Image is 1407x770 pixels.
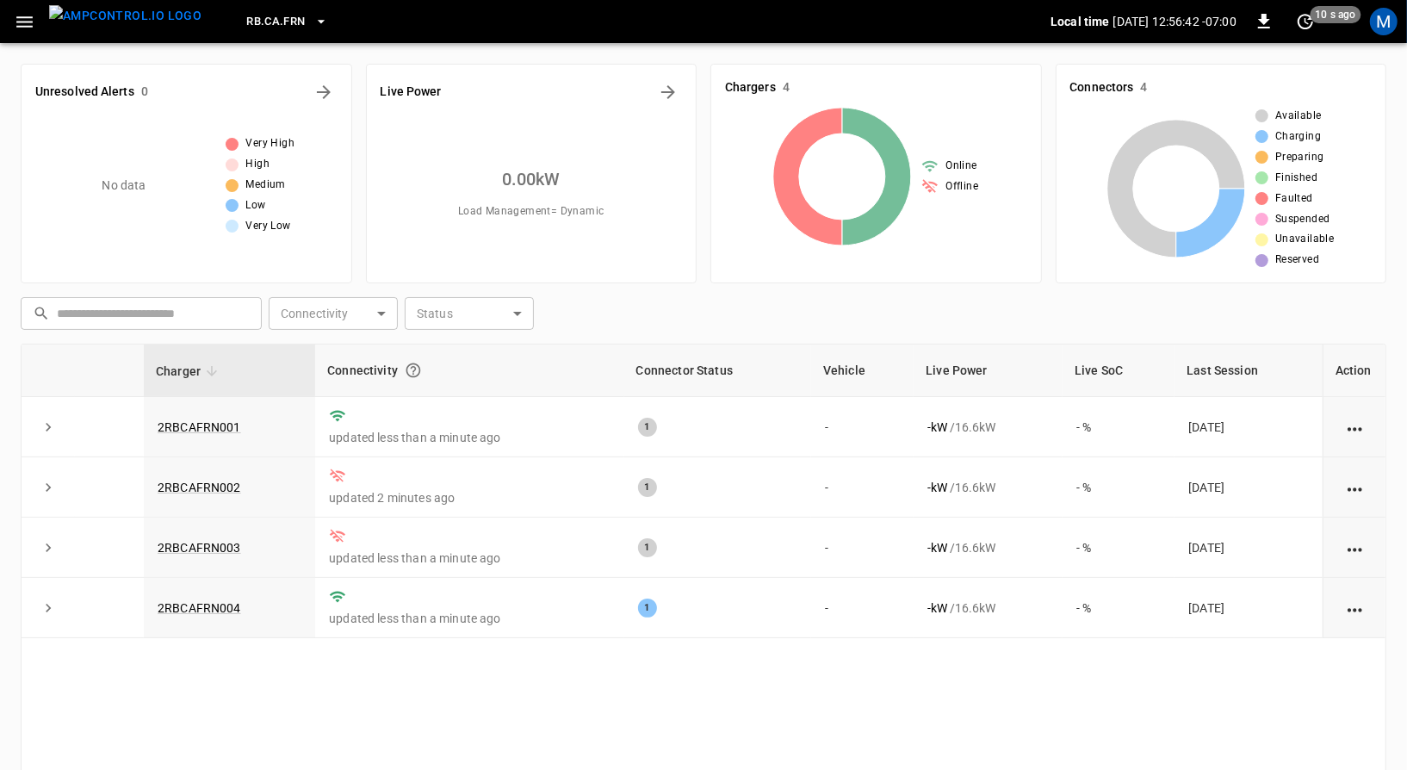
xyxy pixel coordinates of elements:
[246,12,305,32] span: RB.CA.FRN
[811,345,914,397] th: Vehicle
[811,518,914,578] td: -
[1344,479,1366,496] div: action cell options
[1344,599,1366,617] div: action cell options
[158,601,241,615] a: 2RBCAFRN004
[927,419,1049,436] div: / 16.6 kW
[1275,211,1330,228] span: Suspended
[158,541,241,555] a: 2RBCAFRN003
[1175,578,1323,638] td: [DATE]
[1275,190,1313,208] span: Faulted
[141,83,148,102] h6: 0
[1175,457,1323,518] td: [DATE]
[1063,397,1175,457] td: - %
[927,419,947,436] p: - kW
[49,5,201,27] img: ampcontrol.io logo
[1323,345,1385,397] th: Action
[927,479,1049,496] div: / 16.6 kW
[158,481,241,494] a: 2RBCAFRN002
[783,78,790,97] h6: 4
[654,78,682,106] button: Energy Overview
[927,599,1049,617] div: / 16.6 kW
[1113,13,1237,30] p: [DATE] 12:56:42 -07:00
[1344,539,1366,556] div: action cell options
[1175,518,1323,578] td: [DATE]
[329,429,610,446] p: updated less than a minute ago
[245,177,285,194] span: Medium
[245,156,270,173] span: High
[638,538,657,557] div: 1
[1175,345,1323,397] th: Last Session
[245,218,290,235] span: Very Low
[158,420,241,434] a: 2RBCAFRN001
[239,5,334,39] button: RB.CA.FRN
[945,178,978,196] span: Offline
[458,203,604,220] span: Load Management = Dynamic
[245,135,294,152] span: Very High
[914,345,1063,397] th: Live Power
[638,599,657,618] div: 1
[811,578,914,638] td: -
[1275,149,1324,166] span: Preparing
[1275,128,1321,146] span: Charging
[35,535,61,561] button: expand row
[811,397,914,457] td: -
[102,177,146,195] p: No data
[35,414,61,440] button: expand row
[624,345,811,397] th: Connector Status
[1275,108,1322,125] span: Available
[381,83,442,102] h6: Live Power
[329,550,610,567] p: updated less than a minute ago
[945,158,976,175] span: Online
[35,83,134,102] h6: Unresolved Alerts
[927,539,947,556] p: - kW
[1292,8,1319,35] button: set refresh interval
[329,610,610,627] p: updated less than a minute ago
[638,478,657,497] div: 1
[811,457,914,518] td: -
[927,599,947,617] p: - kW
[1063,345,1175,397] th: Live SoC
[245,197,265,214] span: Low
[927,479,947,496] p: - kW
[725,78,776,97] h6: Chargers
[638,418,657,437] div: 1
[156,361,223,382] span: Charger
[398,355,429,386] button: Connection between the charger and our software.
[1370,8,1398,35] div: profile-icon
[1175,397,1323,457] td: [DATE]
[1063,457,1175,518] td: - %
[327,355,611,386] div: Connectivity
[1051,13,1110,30] p: Local time
[502,165,561,193] h6: 0.00 kW
[1070,78,1134,97] h6: Connectors
[329,489,610,506] p: updated 2 minutes ago
[1275,170,1317,187] span: Finished
[1063,518,1175,578] td: - %
[35,475,61,500] button: expand row
[1141,78,1148,97] h6: 4
[35,595,61,621] button: expand row
[1344,419,1366,436] div: action cell options
[1063,578,1175,638] td: - %
[1275,231,1334,248] span: Unavailable
[927,539,1049,556] div: / 16.6 kW
[1311,6,1361,23] span: 10 s ago
[310,78,338,106] button: All Alerts
[1275,251,1319,269] span: Reserved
